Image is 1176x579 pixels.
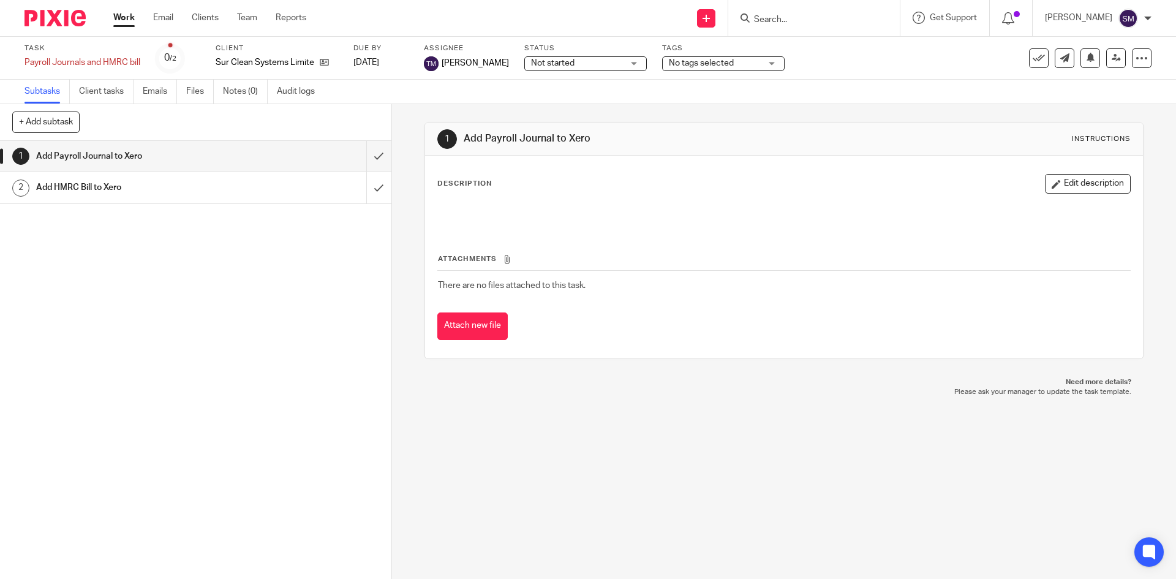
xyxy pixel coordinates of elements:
[223,80,268,104] a: Notes (0)
[143,80,177,104] a: Emails
[437,377,1131,387] p: Need more details?
[424,56,439,71] img: svg%3E
[79,80,134,104] a: Client tasks
[186,80,214,104] a: Files
[1072,134,1131,144] div: Instructions
[531,59,575,67] span: Not started
[164,51,176,65] div: 0
[192,12,219,24] a: Clients
[1045,174,1131,194] button: Edit description
[442,57,509,69] span: [PERSON_NAME]
[36,147,248,165] h1: Add Payroll Journal to Xero
[153,12,173,24] a: Email
[438,255,497,262] span: Attachments
[464,132,810,145] h1: Add Payroll Journal to Xero
[216,56,314,69] p: Sur Clean Systems Limited
[424,44,509,53] label: Assignee
[662,44,785,53] label: Tags
[24,10,86,26] img: Pixie
[276,12,306,24] a: Reports
[930,13,977,22] span: Get Support
[353,44,409,53] label: Due by
[669,59,734,67] span: No tags selected
[524,44,647,53] label: Status
[12,112,80,132] button: + Add subtask
[437,129,457,149] div: 1
[36,178,248,197] h1: Add HMRC Bill to Xero
[12,148,29,165] div: 1
[170,55,176,62] small: /2
[753,15,863,26] input: Search
[1118,9,1138,28] img: svg%3E
[12,180,29,197] div: 2
[24,80,70,104] a: Subtasks
[113,12,135,24] a: Work
[237,12,257,24] a: Team
[437,179,492,189] p: Description
[437,387,1131,397] p: Please ask your manager to update the task template.
[216,44,338,53] label: Client
[24,44,140,53] label: Task
[438,281,586,290] span: There are no files attached to this task.
[353,58,379,67] span: [DATE]
[437,312,508,340] button: Attach new file
[277,80,324,104] a: Audit logs
[1045,12,1112,24] p: [PERSON_NAME]
[24,56,140,69] div: Payroll Journals and HMRC bill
